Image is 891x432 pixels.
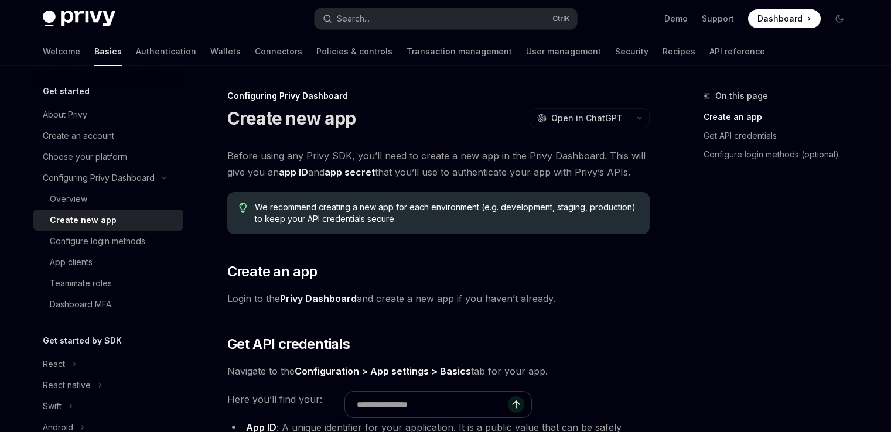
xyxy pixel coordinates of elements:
[43,171,155,185] div: Configuring Privy Dashboard
[279,166,308,178] strong: app ID
[43,357,65,371] div: React
[704,126,858,145] a: Get API credentials
[664,13,688,25] a: Demo
[43,378,91,392] div: React native
[227,335,350,354] span: Get API credentials
[33,273,183,294] a: Teammate roles
[530,108,630,128] button: Open in ChatGPT
[325,166,375,178] strong: app secret
[255,37,302,66] a: Connectors
[295,365,471,378] a: Configuration > App settings > Basics
[227,108,356,129] h1: Create new app
[43,11,115,27] img: dark logo
[33,231,183,252] a: Configure login methods
[526,37,601,66] a: User management
[709,37,765,66] a: API reference
[227,290,650,307] span: Login to the and create a new app if you haven’t already.
[615,37,648,66] a: Security
[748,9,821,28] a: Dashboard
[227,90,650,102] div: Configuring Privy Dashboard
[227,148,650,180] span: Before using any Privy SDK, you’ll need to create a new app in the Privy Dashboard. This will giv...
[50,255,93,269] div: App clients
[407,37,512,66] a: Transaction management
[316,37,392,66] a: Policies & controls
[227,363,650,379] span: Navigate to the tab for your app.
[43,84,90,98] h5: Get started
[315,8,577,29] button: Search...CtrlK
[33,252,183,273] a: App clients
[50,234,145,248] div: Configure login methods
[255,201,637,225] span: We recommend creating a new app for each environment (e.g. development, staging, production) to k...
[33,188,183,210] a: Overview
[33,146,183,167] a: Choose your platform
[552,14,570,23] span: Ctrl K
[702,13,734,25] a: Support
[239,203,247,213] svg: Tip
[50,297,111,311] div: Dashboard MFA
[663,37,695,66] a: Recipes
[50,276,112,290] div: Teammate roles
[508,396,524,413] button: Send message
[33,294,183,315] a: Dashboard MFA
[43,399,62,413] div: Swift
[757,13,803,25] span: Dashboard
[830,9,849,28] button: Toggle dark mode
[715,89,768,103] span: On this page
[33,210,183,231] a: Create new app
[43,129,114,143] div: Create an account
[551,112,623,124] span: Open in ChatGPT
[43,37,80,66] a: Welcome
[33,104,183,125] a: About Privy
[704,145,858,164] a: Configure login methods (optional)
[136,37,196,66] a: Authentication
[280,293,357,305] a: Privy Dashboard
[50,213,117,227] div: Create new app
[704,108,858,126] a: Create an app
[210,37,241,66] a: Wallets
[43,150,127,164] div: Choose your platform
[43,108,87,122] div: About Privy
[337,12,370,26] div: Search...
[94,37,122,66] a: Basics
[43,334,122,348] h5: Get started by SDK
[33,125,183,146] a: Create an account
[50,192,87,206] div: Overview
[227,262,318,281] span: Create an app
